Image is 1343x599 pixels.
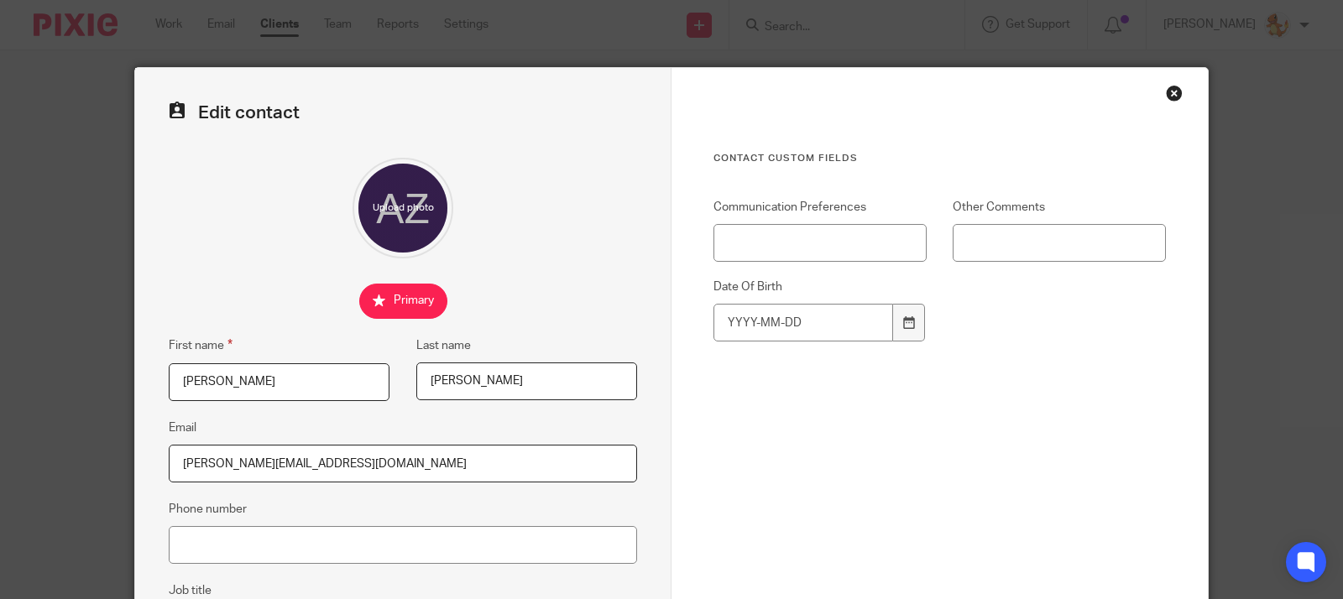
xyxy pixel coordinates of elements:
[713,199,927,216] label: Communication Preferences
[169,501,247,518] label: Phone number
[713,304,893,341] input: YYYY-MM-DD
[169,582,212,599] label: Job title
[1166,85,1183,102] div: Close this dialog window
[713,152,1166,165] h3: Contact Custom fields
[169,102,637,124] h2: Edit contact
[416,337,471,354] label: Last name
[169,336,233,355] label: First name
[953,199,1166,216] label: Other Comments
[169,419,196,436] label: Email
[713,279,927,295] label: Date Of Birth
